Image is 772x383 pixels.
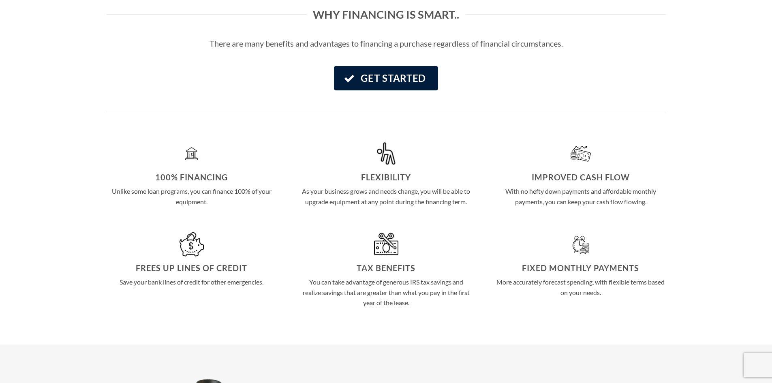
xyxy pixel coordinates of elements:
h3: There are many benefits and advantages to financing a purchase regardless of financial circumstan... [107,37,666,50]
p: As your business grows and needs change, you will be able to upgrade equipment at any point durin... [301,186,471,207]
strong: Tax Benefits [357,263,415,273]
strong: Improved Cash Flow [532,172,630,182]
strong: Frees up Lines of Credit [136,263,247,273]
a: Get Started [334,66,438,90]
p: With no hefty down payments and affordable monthly payments, you can keep your cash flow flowing. [496,186,666,207]
span: Why financing is smart.. [313,7,459,21]
h3: Flexibility [301,172,471,182]
h3: 100% Financing [107,172,277,182]
p: More accurately forecast spending, with flexible terms based on your needs. [496,277,666,297]
p: Unlike some loan programs, you can finance 100% of your equipment. [107,186,277,207]
p: Save your bank lines of credit for other emergencies. [107,277,277,287]
strong: Fixed Monthly Payments [522,263,639,273]
p: You can take advantage of generous IRS tax savings and realize savings that are greater than what... [301,277,471,308]
span: Get Started [361,71,426,86]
